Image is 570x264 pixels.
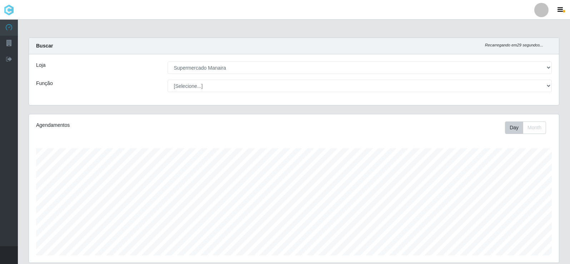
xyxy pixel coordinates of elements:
[505,121,546,134] div: First group
[523,121,546,134] button: Month
[36,121,245,129] div: Agendamentos
[485,43,543,47] i: Recarregando em 29 segundos...
[36,43,53,49] strong: Buscar
[4,5,14,15] img: CoreUI Logo
[36,80,53,87] label: Função
[36,61,45,69] label: Loja
[505,121,523,134] button: Day
[505,121,552,134] div: Toolbar with button groups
